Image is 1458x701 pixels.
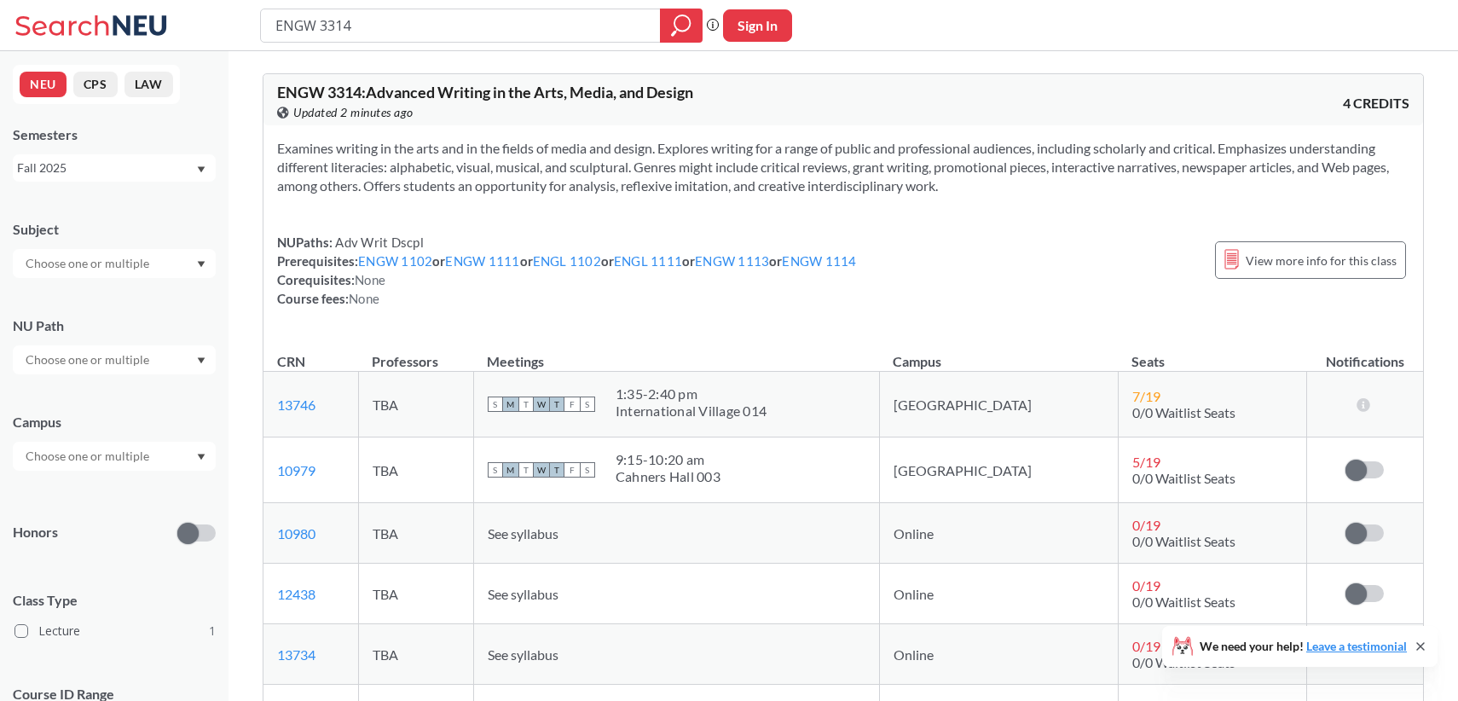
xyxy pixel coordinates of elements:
span: 5 / 19 [1132,454,1160,470]
div: Dropdown arrow [13,345,216,374]
div: 1:35 - 2:40 pm [616,385,767,403]
span: 7 / 19 [1132,388,1160,404]
span: T [518,462,534,478]
div: Semesters [13,125,216,144]
span: 0/0 Waitlist Seats [1132,533,1235,549]
td: TBA [358,624,473,685]
button: CPS [73,72,118,97]
label: Lecture [14,620,216,642]
svg: Dropdown arrow [197,166,205,173]
td: TBA [358,372,473,437]
th: Notifications [1307,335,1423,372]
span: 0/0 Waitlist Seats [1132,594,1235,610]
svg: Dropdown arrow [197,261,205,268]
button: Sign In [723,9,792,42]
input: Class, professor, course number, "phrase" [274,11,648,40]
a: 10980 [277,525,315,542]
span: 4 CREDITS [1343,94,1409,113]
button: LAW [124,72,173,97]
span: M [503,462,518,478]
span: View more info for this class [1246,250,1397,271]
span: 0 / 19 [1132,638,1160,654]
span: See syllabus [488,525,558,542]
div: Fall 2025Dropdown arrow [13,154,216,182]
span: M [503,397,518,412]
input: Choose one or multiple [17,350,160,370]
div: Dropdown arrow [13,442,216,471]
th: Professors [358,335,473,372]
div: Cahners Hall 003 [616,468,720,485]
div: Fall 2025 [17,159,195,177]
span: T [518,397,534,412]
div: NU Path [13,316,216,335]
td: Online [879,624,1118,685]
span: None [355,272,385,287]
div: Subject [13,220,216,239]
section: Examines writing in the arts and in the fields of media and design. Explores writing for a range ... [277,139,1409,195]
a: ENGW 1102 [358,253,432,269]
td: [GEOGRAPHIC_DATA] [879,372,1118,437]
span: S [488,397,503,412]
input: Choose one or multiple [17,446,160,466]
a: ENGL 1102 [533,253,601,269]
div: NUPaths: Prerequisites: or or or or or Corequisites: Course fees: [277,233,857,308]
th: Meetings [473,335,879,372]
div: 9:15 - 10:20 am [616,451,720,468]
svg: Dropdown arrow [197,357,205,364]
div: CRN [277,352,305,371]
span: S [580,397,595,412]
td: [GEOGRAPHIC_DATA] [879,437,1118,503]
span: F [564,397,580,412]
span: 0/0 Waitlist Seats [1132,404,1235,420]
span: 0 / 19 [1132,517,1160,533]
a: ENGL 1111 [614,253,682,269]
span: S [580,462,595,478]
a: 10979 [277,462,315,478]
input: Choose one or multiple [17,253,160,274]
td: TBA [358,564,473,624]
th: Seats [1118,335,1306,372]
span: T [549,397,564,412]
span: S [488,462,503,478]
span: Adv Writ Dscpl [333,235,424,250]
span: 0/0 Waitlist Seats [1132,654,1235,670]
span: W [534,397,549,412]
a: 12438 [277,586,315,602]
span: See syllabus [488,586,558,602]
div: Campus [13,413,216,432]
span: 1 [209,622,216,640]
td: Online [879,503,1118,564]
a: ENGW 1111 [445,253,519,269]
span: See syllabus [488,646,558,663]
button: NEU [20,72,67,97]
span: 0/0 Waitlist Seats [1132,470,1235,486]
a: 13746 [277,397,315,413]
span: Class Type [13,591,216,610]
div: International Village 014 [616,403,767,420]
a: ENGW 1113 [695,253,769,269]
th: Campus [879,335,1118,372]
span: W [534,462,549,478]
span: None [349,291,379,306]
span: 0 / 19 [1132,577,1160,594]
td: TBA [358,437,473,503]
span: F [564,462,580,478]
div: Dropdown arrow [13,249,216,278]
a: Leave a testimonial [1306,639,1407,653]
p: Honors [13,523,58,542]
td: Online [879,564,1118,624]
td: TBA [358,503,473,564]
svg: Dropdown arrow [197,454,205,461]
span: T [549,462,564,478]
a: 13734 [277,646,315,663]
span: ENGW 3314 : Advanced Writing in the Arts, Media, and Design [277,83,693,101]
span: We need your help! [1200,640,1407,652]
div: magnifying glass [660,9,703,43]
span: Updated 2 minutes ago [293,103,414,122]
svg: magnifying glass [671,14,691,38]
a: ENGW 1114 [782,253,856,269]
